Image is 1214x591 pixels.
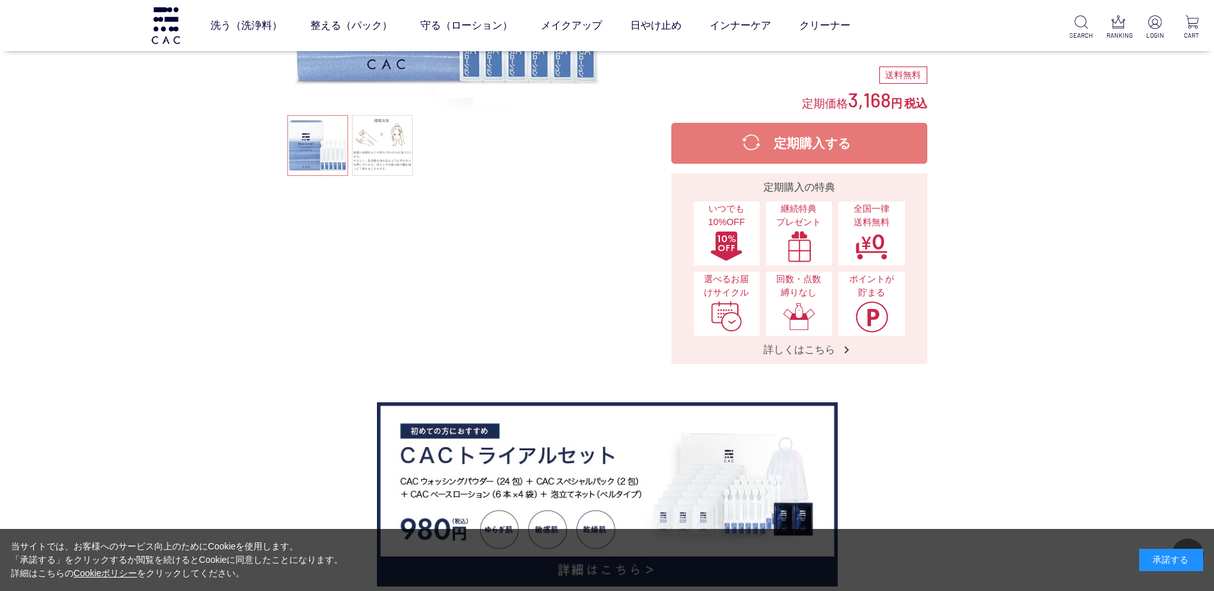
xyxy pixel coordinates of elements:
[845,202,898,230] span: 全国一律 送料無料
[541,8,602,43] a: メイクアップ
[855,301,888,333] img: ポイントが貯まる
[630,8,682,43] a: 日やけ止め
[1143,15,1167,40] a: LOGIN
[879,67,927,84] div: 送料無料
[1069,31,1093,40] p: SEARCH
[1069,15,1093,40] a: SEARCH
[150,7,182,43] img: logo
[891,97,902,110] span: 円
[11,540,344,580] div: 当サイトでは、お客様へのサービス向上のためにCookieを使用します。 「承諾する」をクリックするか閲覧を続けるとCookieに同意したことになります。 詳細はこちらの をクリックしてください。
[1106,31,1130,40] p: RANKING
[848,88,891,111] span: 3,168
[1106,15,1130,40] a: RANKING
[799,8,851,43] a: クリーナー
[310,8,392,43] a: 整える（パック）
[783,230,816,262] img: 継続特典プレゼント
[783,301,816,333] img: 回数・点数縛りなし
[1180,15,1204,40] a: CART
[1180,31,1204,40] p: CART
[904,97,927,110] span: 税込
[211,8,282,43] a: 洗う（洗浄料）
[676,180,922,195] div: 定期購入の特典
[772,202,826,230] span: 継続特典 プレゼント
[772,272,826,300] span: 回数・点数縛りなし
[802,96,848,110] span: 定期価格
[845,272,898,300] span: ポイントが貯まる
[855,230,888,262] img: 全国一律送料無料
[710,8,771,43] a: インナーケア
[377,402,838,587] img: CACトライアルセット
[1143,31,1167,40] p: LOGIN
[671,123,927,164] button: 定期購入する
[710,230,743,262] img: いつでも10%OFF
[1139,549,1203,571] div: 承諾する
[700,202,753,230] span: いつでも10%OFF
[700,272,753,300] span: 選べるお届けサイクル
[74,568,138,578] a: Cookieポリシー
[420,8,513,43] a: 守る（ローション）
[671,173,927,364] a: 定期購入の特典 いつでも10%OFFいつでも10%OFF 継続特典プレゼント継続特典プレゼント 全国一律送料無料全国一律送料無料 選べるお届けサイクル選べるお届けサイクル 回数・点数縛りなし回数...
[710,301,743,333] img: 選べるお届けサイクル
[751,343,848,356] span: 詳しくはこちら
